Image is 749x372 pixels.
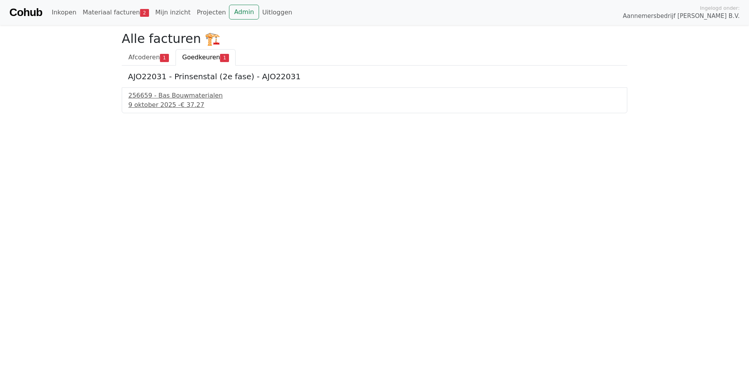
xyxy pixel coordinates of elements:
[80,5,152,20] a: Materiaal facturen2
[9,3,42,22] a: Cohub
[152,5,194,20] a: Mijn inzicht
[48,5,79,20] a: Inkopen
[128,91,621,100] div: 256659 - Bas Bouwmaterialen
[700,4,740,12] span: Ingelogd onder:
[220,54,229,62] span: 1
[128,72,621,81] h5: AJO22031 - Prinsenstal (2e fase) - AJO22031
[122,49,176,66] a: Afcoderen1
[160,54,169,62] span: 1
[128,91,621,110] a: 256659 - Bas Bouwmaterialen9 oktober 2025 -€ 37.27
[193,5,229,20] a: Projecten
[623,12,740,21] span: Aannemersbedrijf [PERSON_NAME] B.V.
[181,101,204,109] span: € 37.27
[182,53,220,61] span: Goedkeuren
[229,5,259,20] a: Admin
[140,9,149,17] span: 2
[176,49,236,66] a: Goedkeuren1
[122,31,627,46] h2: Alle facturen 🏗️
[128,53,160,61] span: Afcoderen
[259,5,295,20] a: Uitloggen
[128,100,621,110] div: 9 oktober 2025 -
